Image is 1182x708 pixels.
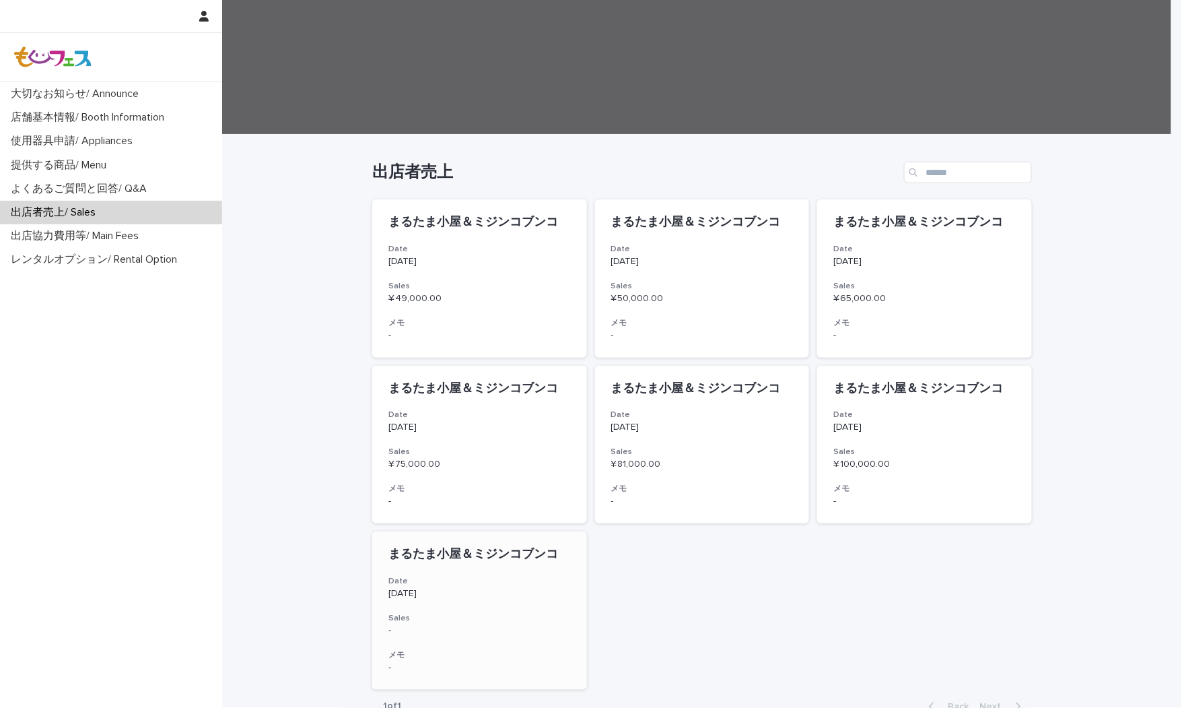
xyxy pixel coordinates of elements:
span: まるたま小屋＆ミジンコブンコ [388,216,558,228]
h1: 出店者売上 [372,163,899,183]
p: ¥ 75,000.00 [388,459,571,470]
h3: Date [833,410,1016,420]
p: [DATE] [388,422,571,433]
a: まるたま小屋＆ミジンコブンコDate[DATE]Sales-メモ- [372,532,587,690]
span: - [388,331,391,340]
h3: メモ [388,650,571,661]
p: 店舗基本情報/ Booth Information [5,111,175,124]
h3: メモ [611,484,794,494]
h3: Sales [388,447,571,457]
span: - [388,663,391,672]
h3: メモ [833,318,1016,329]
span: - [833,331,836,340]
p: ¥ 81,000.00 [611,459,794,470]
h3: Sales [611,447,794,457]
span: まるたま小屋＆ミジンコブンコ [388,383,558,395]
p: [DATE] [833,422,1016,433]
span: まるたま小屋＆ミジンコブンコ [388,548,558,560]
a: まるたま小屋＆ミジンコブンコDate[DATE]Sales¥ 81,000.00メモ- [595,366,810,524]
p: [DATE] [388,588,571,600]
p: よくあるご質問と回答/ Q&A [5,183,158,195]
span: - [833,496,836,506]
h3: Sales [388,281,571,292]
p: - [388,625,571,637]
h3: Sales [833,281,1016,292]
span: - [388,496,391,506]
span: - [611,496,614,506]
a: まるたま小屋＆ミジンコブンコDate[DATE]Sales¥ 65,000.00メモ- [817,199,1032,358]
a: まるたま小屋＆ミジンコブンコDate[DATE]Sales¥ 49,000.00メモ- [372,199,587,358]
h3: Sales [611,281,794,292]
p: ¥ 49,000.00 [388,293,571,304]
p: [DATE] [388,256,571,267]
h3: Sales [833,447,1016,457]
h3: Date [388,244,571,255]
p: 使用器具申請/ Appliances [5,135,143,148]
span: - [611,331,614,340]
img: Z8gcrWHQVC4NX3Wf4olx [11,44,96,71]
h3: Sales [388,613,571,624]
h3: メモ [388,484,571,494]
h3: Date [388,576,571,587]
span: まるたま小屋＆ミジンコブンコ [611,383,781,395]
p: レンタルオプション/ Rental Option [5,253,188,266]
p: [DATE] [611,422,794,433]
h3: Date [611,410,794,420]
p: [DATE] [611,256,794,267]
p: 出店協力費用等/ Main Fees [5,230,149,243]
span: まるたま小屋＆ミジンコブンコ [833,383,1003,395]
h3: Date [833,244,1016,255]
h3: Date [611,244,794,255]
a: まるたま小屋＆ミジンコブンコDate[DATE]Sales¥ 75,000.00メモ- [372,366,587,524]
span: まるたま小屋＆ミジンコブンコ [611,216,781,228]
a: まるたま小屋＆ミジンコブンコDate[DATE]Sales¥ 100,000.00メモ- [817,366,1032,524]
p: ¥ 100,000.00 [833,459,1016,470]
h3: メモ [833,484,1016,494]
a: まるたま小屋＆ミジンコブンコDate[DATE]Sales¥ 50,000.00メモ- [595,199,810,358]
p: 提供する商品/ Menu [5,159,117,172]
p: ¥ 50,000.00 [611,293,794,304]
p: 大切なお知らせ/ Announce [5,88,149,100]
h3: メモ [611,318,794,329]
p: ¥ 65,000.00 [833,293,1016,304]
input: Search [904,162,1032,183]
p: [DATE] [833,256,1016,267]
p: 出店者売上/ Sales [5,206,106,219]
h3: メモ [388,318,571,329]
h3: Date [388,410,571,420]
span: まるたま小屋＆ミジンコブンコ [833,216,1003,228]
